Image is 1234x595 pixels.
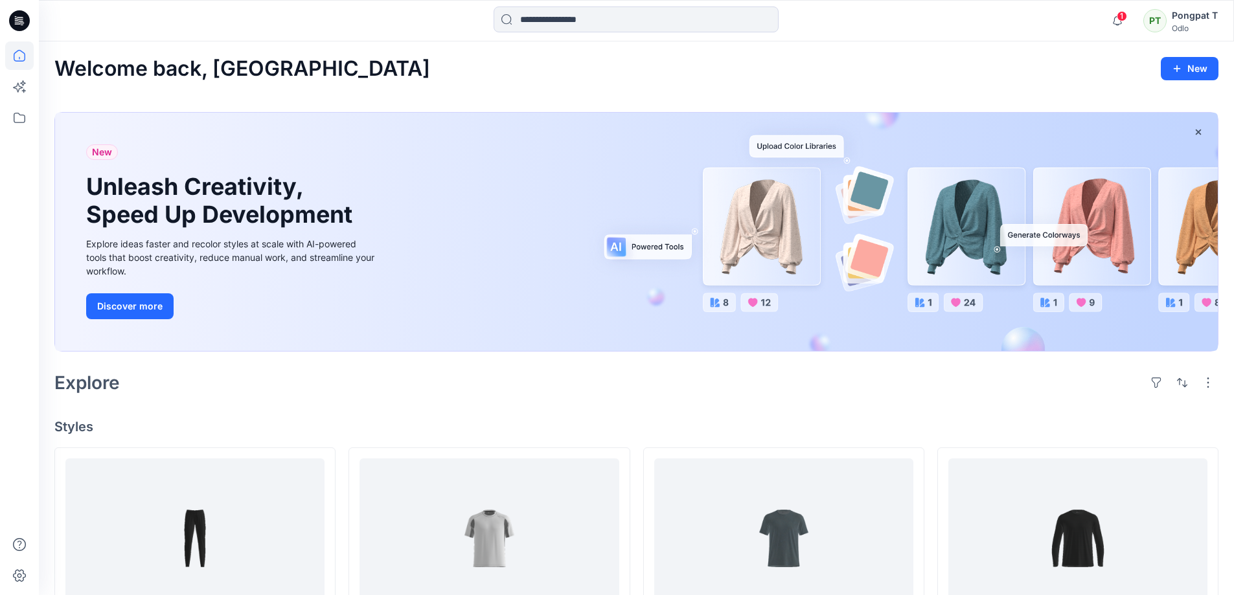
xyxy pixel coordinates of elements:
a: Discover more [86,293,378,319]
span: New [92,144,112,160]
h2: Welcome back, [GEOGRAPHIC_DATA] [54,57,430,81]
span: 1 [1117,11,1127,21]
div: Odlo [1172,23,1218,33]
h4: Styles [54,419,1218,434]
div: PT [1143,9,1167,32]
h1: Unleash Creativity, Speed Up Development [86,173,358,229]
h2: Explore [54,372,120,393]
div: Pongpat T [1172,8,1218,23]
button: Discover more [86,293,174,319]
div: Explore ideas faster and recolor styles at scale with AI-powered tools that boost creativity, red... [86,237,378,278]
button: New [1161,57,1218,80]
